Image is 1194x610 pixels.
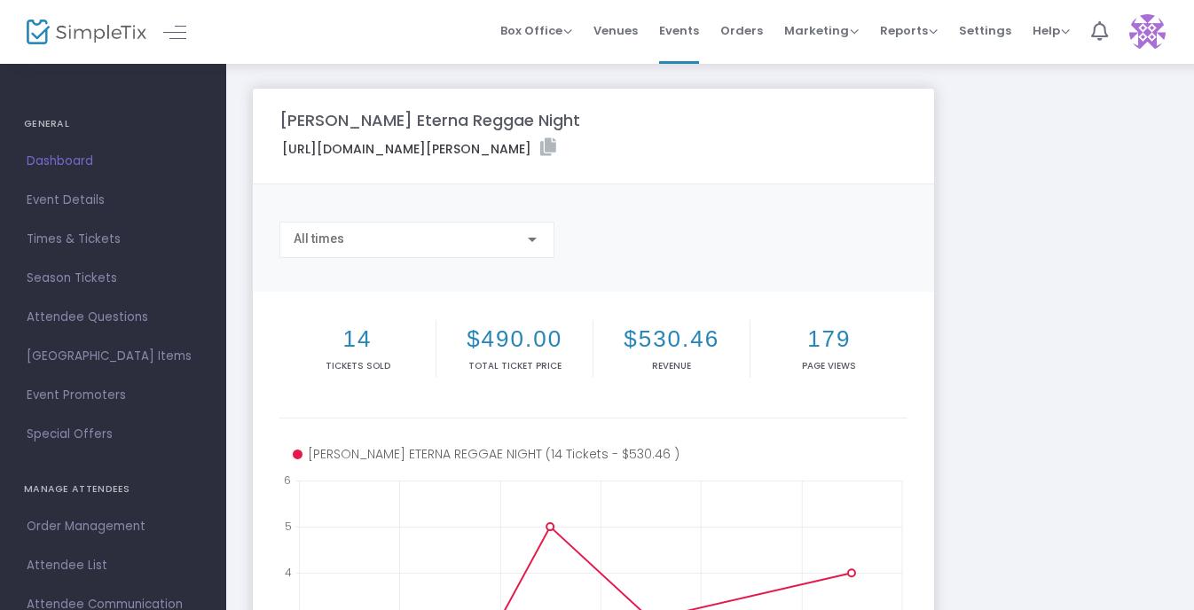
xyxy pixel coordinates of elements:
span: Special Offers [27,423,200,446]
span: [GEOGRAPHIC_DATA] Items [27,345,200,368]
span: Dashboard [27,150,200,173]
label: [URL][DOMAIN_NAME][PERSON_NAME] [282,138,556,159]
h2: 179 [754,325,904,353]
span: Marketing [784,22,859,39]
span: Event Details [27,189,200,212]
span: Attendee Questions [27,306,200,329]
m-panel-title: [PERSON_NAME] Eterna Reggae Night [279,108,580,132]
text: 6 [284,473,291,488]
span: Times & Tickets [27,228,200,251]
span: Help [1033,22,1070,39]
span: Orders [720,8,763,53]
h2: $530.46 [597,325,746,353]
p: Revenue [597,359,746,372]
h2: $490.00 [440,325,589,353]
h4: GENERAL [24,106,202,142]
span: Venues [593,8,638,53]
p: Page Views [754,359,904,372]
text: 4 [285,565,292,580]
span: Events [659,8,699,53]
span: Event Promoters [27,384,200,407]
span: All times [294,231,344,246]
h4: MANAGE ATTENDEES [24,472,202,507]
span: Settings [959,8,1011,53]
span: Reports [880,22,938,39]
text: 5 [285,519,292,534]
h2: 14 [283,325,432,353]
span: Box Office [500,22,572,39]
p: Tickets sold [283,359,432,372]
span: Season Tickets [27,267,200,290]
span: Attendee List [27,554,200,577]
p: Total Ticket Price [440,359,589,372]
span: Order Management [27,515,200,538]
